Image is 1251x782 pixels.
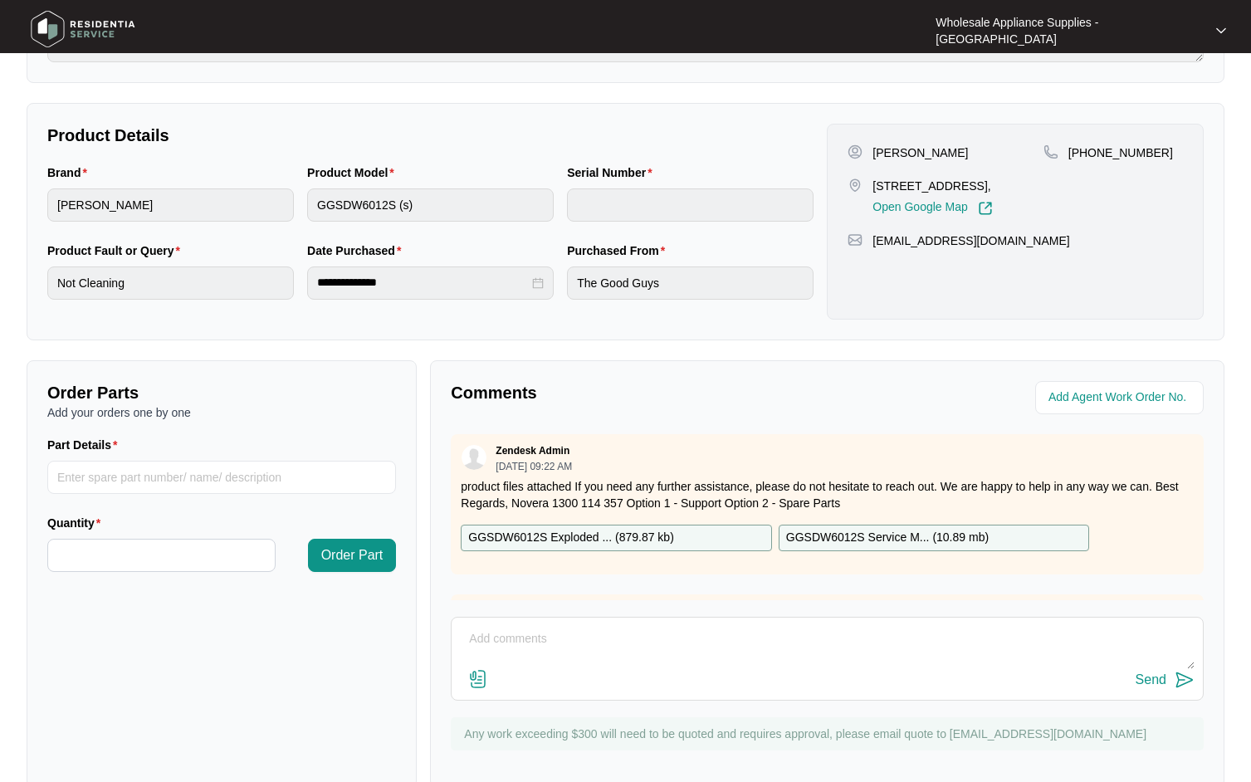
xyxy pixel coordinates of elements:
[1175,670,1195,690] img: send-icon.svg
[496,444,569,457] p: Zendesk Admin
[462,445,486,470] img: user.svg
[848,144,863,159] img: user-pin
[47,266,294,300] input: Product Fault or Query
[468,669,488,689] img: file-attachment-doc.svg
[1136,672,1166,687] div: Send
[567,242,672,259] label: Purchased From
[1216,27,1226,35] img: dropdown arrow
[1136,669,1195,692] button: Send
[307,242,408,259] label: Date Purchased
[1043,144,1058,159] img: map-pin
[1068,144,1173,161] p: [PHONE_NUMBER]
[307,164,401,181] label: Product Model
[47,188,294,222] input: Brand
[47,242,187,259] label: Product Fault or Query
[317,274,529,291] input: Date Purchased
[47,437,125,453] label: Part Details
[872,232,1069,249] p: [EMAIL_ADDRESS][DOMAIN_NAME]
[978,201,993,216] img: Link-External
[47,164,94,181] label: Brand
[848,178,863,193] img: map-pin
[872,201,992,216] a: Open Google Map
[47,461,396,494] input: Part Details
[47,124,814,147] p: Product Details
[936,14,1201,47] p: Wholesale Appliance Supplies - [GEOGRAPHIC_DATA]
[1048,388,1194,408] input: Add Agent Work Order No.
[567,164,658,181] label: Serial Number
[468,529,674,547] p: GGSDW6012S Exploded ... ( 879.87 kb )
[567,188,814,222] input: Serial Number
[496,462,572,472] p: [DATE] 09:22 AM
[464,726,1195,742] p: Any work exceeding $300 will need to be quoted and requires approval, please email quote to [EMAI...
[47,404,396,421] p: Add your orders one by one
[848,232,863,247] img: map-pin
[308,539,397,572] button: Order Part
[48,540,275,571] input: Quantity
[321,545,384,565] span: Order Part
[47,515,107,531] label: Quantity
[25,4,141,54] img: residentia service logo
[461,478,1194,511] p: product files attached If you need any further assistance, please do not hesitate to reach out. W...
[786,529,989,547] p: GGSDW6012S Service M... ( 10.89 mb )
[451,381,815,404] p: Comments
[872,178,992,194] p: [STREET_ADDRESS],
[47,381,396,404] p: Order Parts
[307,188,554,222] input: Product Model
[567,266,814,300] input: Purchased From
[872,144,968,161] p: [PERSON_NAME]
